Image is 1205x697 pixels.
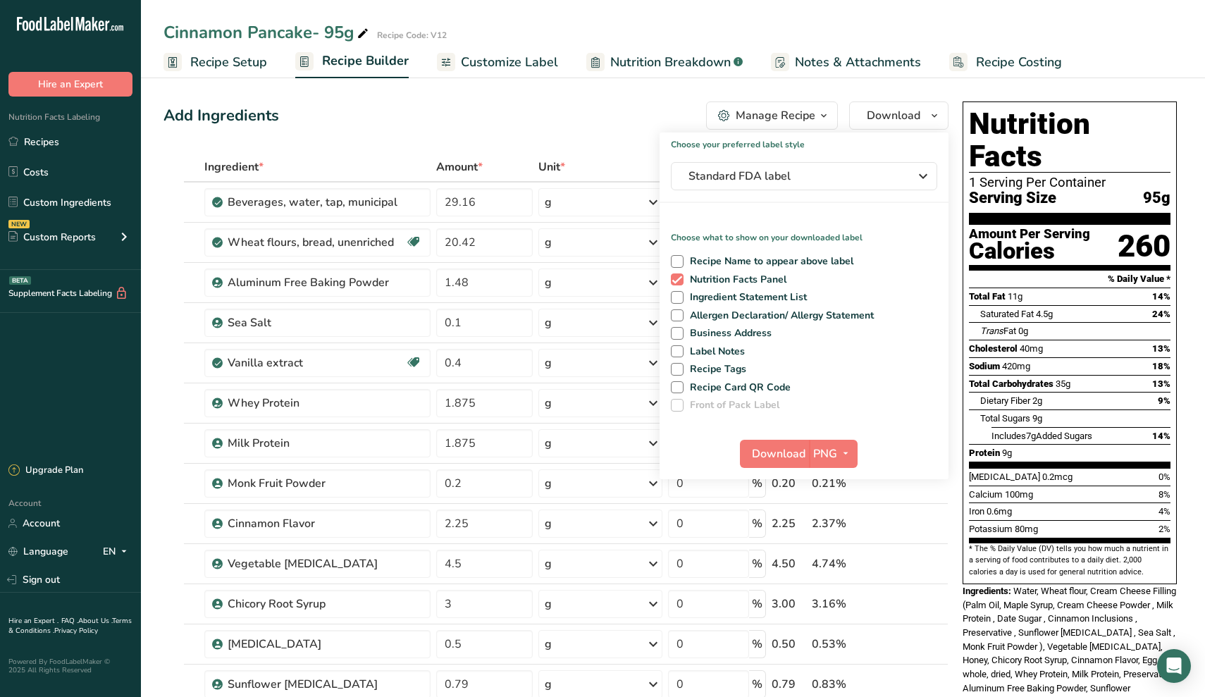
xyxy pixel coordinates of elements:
[228,636,404,653] div: [MEDICAL_DATA]
[980,413,1030,424] span: Total Sugars
[684,399,780,412] span: Front of Pack Label
[8,616,58,626] a: Hire an Expert .
[1002,361,1030,371] span: 420mg
[980,326,1016,336] span: Fat
[1005,489,1033,500] span: 100mg
[1152,378,1170,389] span: 13%
[987,506,1012,517] span: 0.6mg
[8,72,132,97] button: Hire an Expert
[610,53,731,72] span: Nutrition Breakdown
[684,309,875,322] span: Allergen Declaration/ Allergy Statement
[963,586,1011,596] span: Ingredients:
[812,555,882,572] div: 4.74%
[969,108,1170,173] h1: Nutrition Facts
[228,596,404,612] div: Chicory Root Syrup
[1008,291,1022,302] span: 11g
[228,314,404,331] div: Sea Salt
[545,234,552,251] div: g
[163,47,267,78] a: Recipe Setup
[812,596,882,612] div: 3.16%
[322,51,409,70] span: Recipe Builder
[660,132,948,151] h1: Choose your preferred label style
[295,45,409,79] a: Recipe Builder
[228,234,404,251] div: Wheat flours, bread, unenriched
[538,159,565,175] span: Unit
[1018,326,1028,336] span: 0g
[377,29,447,42] div: Recipe Code: V12
[684,345,746,358] span: Label Notes
[1026,431,1036,441] span: 7g
[740,440,809,468] button: Download
[752,445,805,462] span: Download
[545,515,552,532] div: g
[976,53,1062,72] span: Recipe Costing
[809,440,858,468] button: PNG
[969,190,1056,207] span: Serving Size
[867,107,920,124] span: Download
[163,20,371,45] div: Cinnamon Pancake- 95g
[545,274,552,291] div: g
[163,104,279,128] div: Add Ingredients
[9,276,31,285] div: BETA
[660,220,948,244] p: Choose what to show on your downloaded label
[190,53,267,72] span: Recipe Setup
[228,676,404,693] div: Sunflower [MEDICAL_DATA]
[8,539,68,564] a: Language
[1157,649,1191,683] div: Open Intercom Messenger
[436,159,483,175] span: Amount
[228,274,404,291] div: Aluminum Free Baking Powder
[1152,343,1170,354] span: 13%
[228,475,404,492] div: Monk Fruit Powder
[1152,431,1170,441] span: 14%
[969,271,1170,288] section: % Daily Value *
[228,354,404,371] div: Vanilla extract
[8,616,132,636] a: Terms & Conditions .
[969,506,984,517] span: Iron
[103,543,132,560] div: EN
[969,291,1006,302] span: Total Fat
[54,626,98,636] a: Privacy Policy
[772,475,806,492] div: 0.20
[545,676,552,693] div: g
[772,515,806,532] div: 2.25
[1158,395,1170,406] span: 9%
[969,378,1053,389] span: Total Carbohydrates
[437,47,558,78] a: Customize Label
[684,255,854,268] span: Recipe Name to appear above label
[545,314,552,331] div: g
[545,636,552,653] div: g
[8,230,96,245] div: Custom Reports
[8,464,83,478] div: Upgrade Plan
[949,47,1062,78] a: Recipe Costing
[1036,309,1053,319] span: 4.5g
[204,159,264,175] span: Ingredient
[61,616,78,626] a: FAQ .
[772,555,806,572] div: 4.50
[1056,378,1070,389] span: 35g
[228,515,404,532] div: Cinnamon Flavor
[1002,448,1012,458] span: 9g
[8,658,132,674] div: Powered By FoodLabelMaker © 2025 All Rights Reserved
[228,395,404,412] div: Whey Protein
[228,555,404,572] div: Vegetable [MEDICAL_DATA]
[1118,228,1170,265] div: 260
[684,291,808,304] span: Ingredient Statement List
[812,676,882,693] div: 0.83%
[1143,190,1170,207] span: 95g
[969,228,1090,241] div: Amount Per Serving
[1032,413,1042,424] span: 9g
[991,431,1092,441] span: Includes Added Sugars
[980,326,1003,336] i: Trans
[684,273,787,286] span: Nutrition Facts Panel
[545,435,552,452] div: g
[545,395,552,412] div: g
[545,555,552,572] div: g
[813,445,837,462] span: PNG
[980,395,1030,406] span: Dietary Fiber
[1152,309,1170,319] span: 24%
[1158,524,1170,534] span: 2%
[706,101,838,130] button: Manage Recipe
[1015,524,1038,534] span: 80mg
[545,354,552,371] div: g
[969,361,1000,371] span: Sodium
